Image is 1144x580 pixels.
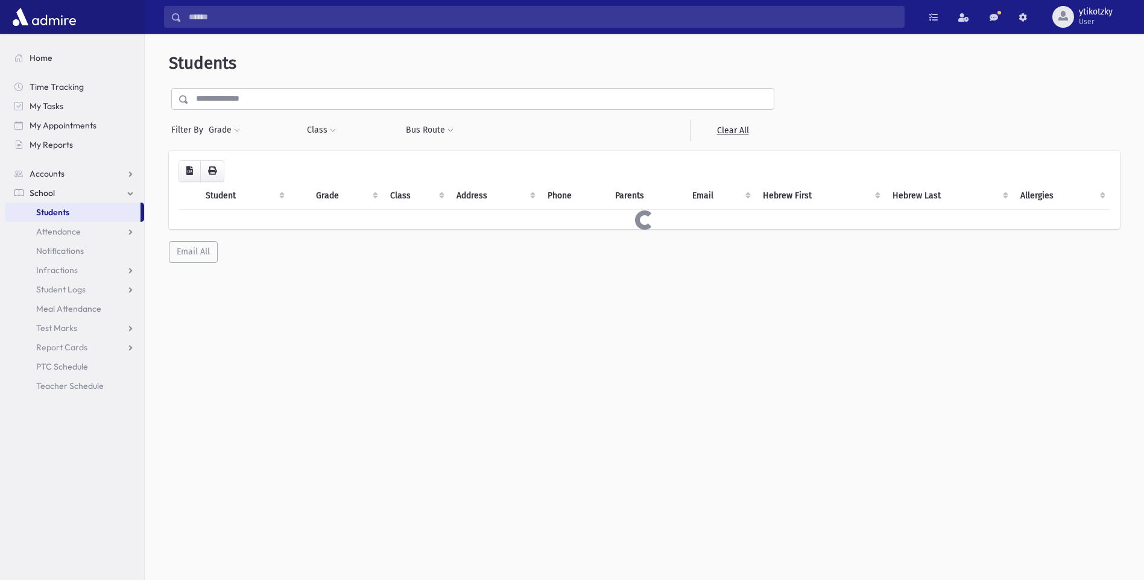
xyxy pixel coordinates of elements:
[885,182,1013,210] th: Hebrew Last
[36,245,84,256] span: Notifications
[5,222,144,241] a: Attendance
[5,164,144,183] a: Accounts
[169,241,218,263] button: Email All
[208,119,241,141] button: Grade
[5,338,144,357] a: Report Cards
[1079,17,1113,27] span: User
[30,168,65,179] span: Accounts
[383,182,449,210] th: Class
[5,48,144,68] a: Home
[309,182,383,210] th: Grade
[36,303,101,314] span: Meal Attendance
[200,160,224,182] button: Print
[449,182,540,210] th: Address
[30,188,55,198] span: School
[5,203,141,222] a: Students
[1013,182,1110,210] th: Allergies
[36,207,69,218] span: Students
[171,124,208,136] span: Filter By
[5,357,144,376] a: PTC Schedule
[36,342,87,353] span: Report Cards
[30,101,63,112] span: My Tasks
[685,182,756,210] th: Email
[5,280,144,299] a: Student Logs
[5,376,144,396] a: Teacher Schedule
[10,5,79,29] img: AdmirePro
[691,119,774,141] a: Clear All
[306,119,337,141] button: Class
[36,284,86,295] span: Student Logs
[36,265,78,276] span: Infractions
[5,77,144,96] a: Time Tracking
[36,323,77,333] span: Test Marks
[5,318,144,338] a: Test Marks
[5,116,144,135] a: My Appointments
[198,182,289,210] th: Student
[756,182,885,210] th: Hebrew First
[5,183,144,203] a: School
[30,139,73,150] span: My Reports
[608,182,685,210] th: Parents
[30,81,84,92] span: Time Tracking
[182,6,904,28] input: Search
[30,120,96,131] span: My Appointments
[5,299,144,318] a: Meal Attendance
[1079,7,1113,17] span: ytikotzky
[30,52,52,63] span: Home
[5,241,144,260] a: Notifications
[36,361,88,372] span: PTC Schedule
[169,53,236,73] span: Students
[179,160,201,182] button: CSV
[36,226,81,237] span: Attendance
[5,96,144,116] a: My Tasks
[5,135,144,154] a: My Reports
[405,119,454,141] button: Bus Route
[36,380,104,391] span: Teacher Schedule
[540,182,608,210] th: Phone
[5,260,144,280] a: Infractions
